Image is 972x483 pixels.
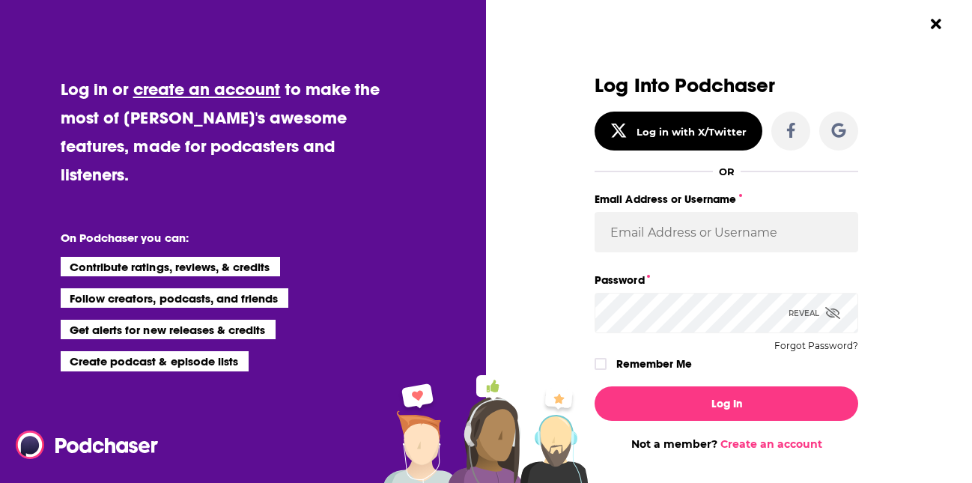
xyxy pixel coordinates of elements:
label: Remember Me [616,354,692,374]
div: Log in with X/Twitter [637,126,747,138]
button: Log in with X/Twitter [595,112,762,151]
button: Close Button [922,10,950,38]
button: Forgot Password? [774,341,858,351]
div: OR [719,165,735,177]
li: Contribute ratings, reviews, & credits [61,257,281,276]
button: Log In [595,386,858,421]
h3: Log Into Podchaser [595,75,858,97]
label: Email Address or Username [595,189,858,209]
div: Not a member? [595,437,858,451]
img: Podchaser - Follow, Share and Rate Podcasts [16,431,160,459]
div: Reveal [789,293,840,333]
label: Password [595,270,858,290]
li: On Podchaser you can: [61,231,360,245]
a: Podchaser - Follow, Share and Rate Podcasts [16,431,148,459]
li: Get alerts for new releases & credits [61,320,276,339]
li: Create podcast & episode lists [61,351,249,371]
a: create an account [133,79,281,100]
input: Email Address or Username [595,212,858,252]
li: Follow creators, podcasts, and friends [61,288,289,308]
a: Create an account [720,437,822,451]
